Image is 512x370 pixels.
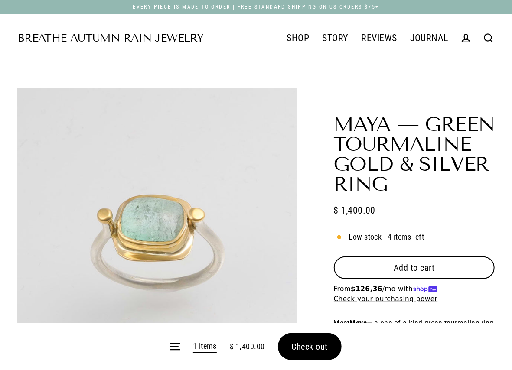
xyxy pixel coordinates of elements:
[349,231,424,243] span: Low stock - 4 items left
[334,114,495,194] h1: Maya — Green Tourmaline Gold & Silver Ring
[316,27,355,49] a: STORY
[355,27,404,49] a: REVIEWS
[230,341,265,353] span: $ 1,400.00
[17,33,203,44] a: Breathe Autumn Rain Jewelry
[334,256,495,279] button: Add to cart
[394,263,435,273] span: Add to cart
[193,340,217,354] a: 1 items
[280,27,316,49] a: SHOP
[349,318,367,328] strong: Maya
[203,27,455,49] div: Primary
[404,27,455,49] a: JOURNAL
[334,203,376,218] span: $ 1,400.00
